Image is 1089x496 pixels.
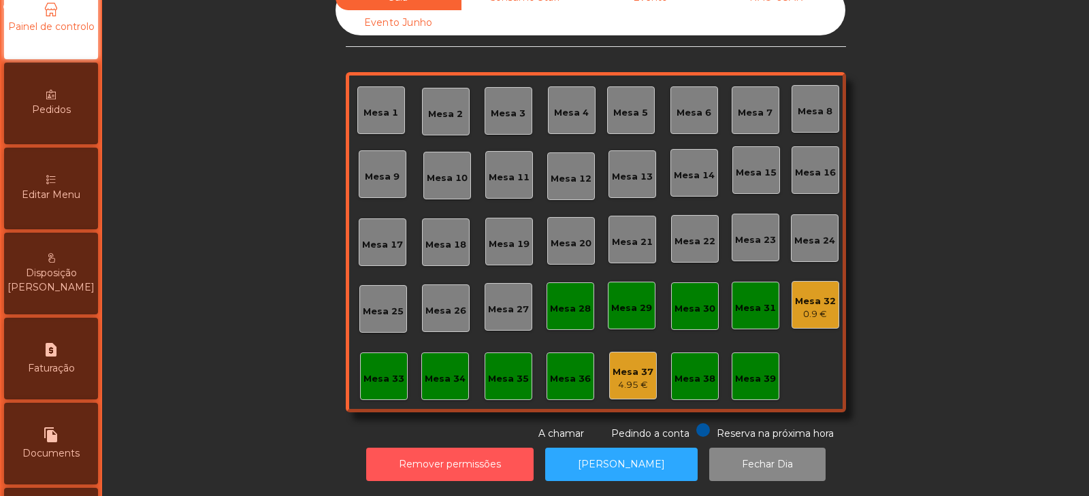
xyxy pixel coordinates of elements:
[735,233,776,247] div: Mesa 23
[736,166,777,180] div: Mesa 15
[674,169,715,182] div: Mesa 14
[488,372,529,386] div: Mesa 35
[674,372,715,386] div: Mesa 38
[613,378,653,392] div: 4.95 €
[43,342,59,358] i: request_page
[738,106,773,120] div: Mesa 7
[554,106,589,120] div: Mesa 4
[425,238,466,252] div: Mesa 18
[363,106,398,120] div: Mesa 1
[336,10,461,35] div: Evento Junho
[794,234,835,248] div: Mesa 24
[363,305,404,318] div: Mesa 25
[709,448,826,481] button: Fechar Dia
[674,302,715,316] div: Mesa 30
[488,303,529,316] div: Mesa 27
[427,171,468,185] div: Mesa 10
[550,302,591,316] div: Mesa 28
[363,372,404,386] div: Mesa 33
[8,20,95,34] span: Painel de controlo
[425,372,466,386] div: Mesa 34
[7,266,95,295] span: Disposição [PERSON_NAME]
[677,106,711,120] div: Mesa 6
[32,103,71,117] span: Pedidos
[489,237,530,251] div: Mesa 19
[366,448,534,481] button: Remover permissões
[611,301,652,315] div: Mesa 29
[28,361,75,376] span: Faturação
[538,427,584,440] span: A chamar
[795,295,836,308] div: Mesa 32
[795,308,836,321] div: 0.9 €
[795,166,836,180] div: Mesa 16
[613,365,653,379] div: Mesa 37
[612,170,653,184] div: Mesa 13
[428,108,463,121] div: Mesa 2
[735,372,776,386] div: Mesa 39
[551,172,591,186] div: Mesa 12
[551,237,591,250] div: Mesa 20
[735,301,776,315] div: Mesa 31
[674,235,715,248] div: Mesa 22
[717,427,834,440] span: Reserva na próxima hora
[612,235,653,249] div: Mesa 21
[545,448,698,481] button: [PERSON_NAME]
[22,188,80,202] span: Editar Menu
[550,372,591,386] div: Mesa 36
[43,427,59,443] i: file_copy
[425,304,466,318] div: Mesa 26
[798,105,832,118] div: Mesa 8
[491,107,525,120] div: Mesa 3
[365,170,400,184] div: Mesa 9
[611,427,689,440] span: Pedindo a conta
[362,238,403,252] div: Mesa 17
[22,446,80,461] span: Documents
[489,171,530,184] div: Mesa 11
[613,106,648,120] div: Mesa 5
